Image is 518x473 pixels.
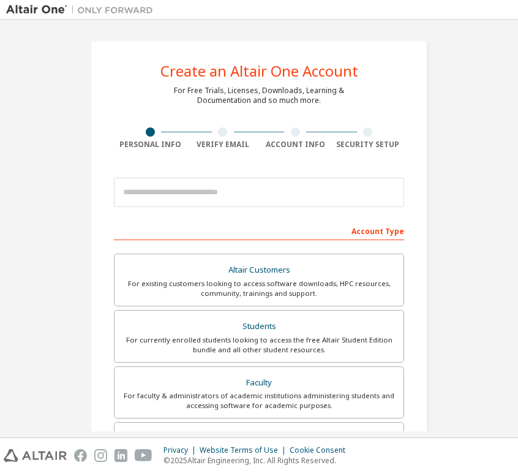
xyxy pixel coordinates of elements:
div: Cookie Consent [290,445,353,455]
div: Faculty [122,374,396,392]
img: facebook.svg [74,449,87,462]
div: Verify Email [187,140,260,149]
div: Account Type [114,221,404,240]
div: Everyone else [122,430,396,447]
div: Altair Customers [122,262,396,279]
div: Account Info [259,140,332,149]
div: Personal Info [114,140,187,149]
img: linkedin.svg [114,449,127,462]
div: Create an Altair One Account [160,64,358,78]
div: For existing customers looking to access software downloads, HPC resources, community, trainings ... [122,279,396,298]
img: altair_logo.svg [4,449,67,462]
img: Altair One [6,4,159,16]
div: Privacy [163,445,200,455]
div: For Free Trials, Licenses, Downloads, Learning & Documentation and so much more. [174,86,344,105]
div: Security Setup [332,140,405,149]
div: Students [122,318,396,335]
img: instagram.svg [94,449,107,462]
p: © 2025 Altair Engineering, Inc. All Rights Reserved. [163,455,353,466]
div: Website Terms of Use [200,445,290,455]
img: youtube.svg [135,449,152,462]
div: For faculty & administrators of academic institutions administering students and accessing softwa... [122,391,396,411]
div: For currently enrolled students looking to access the free Altair Student Edition bundle and all ... [122,335,396,355]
